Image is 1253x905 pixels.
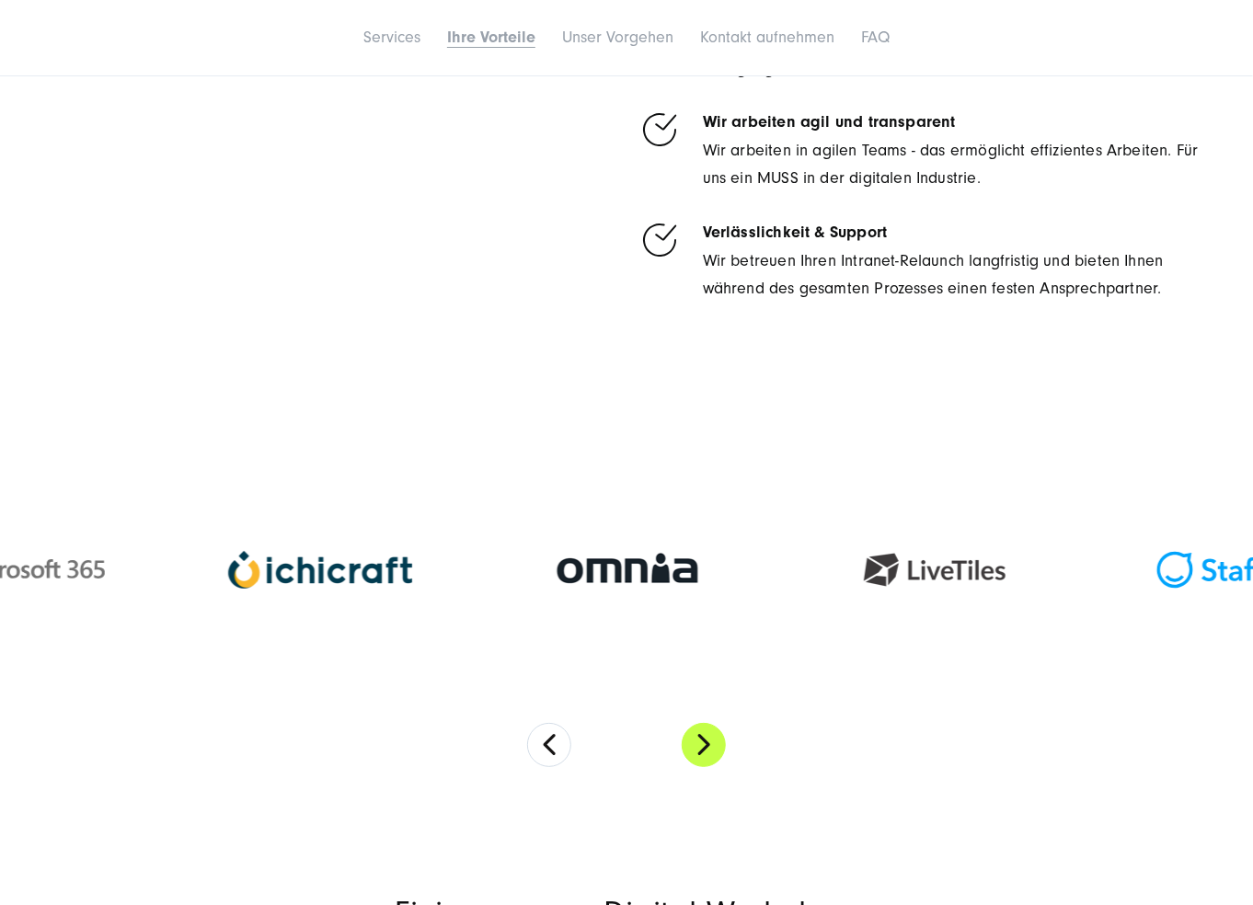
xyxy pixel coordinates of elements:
button: Previous [527,723,571,767]
p: Wir arbeiten in agilen Teams - das ermöglicht effizientes Arbeiten. Für uns ein MUSS in der digit... [703,137,1216,193]
a: FAQ [861,28,890,47]
a: Unser Vorgehen [562,28,673,47]
img: Live-tiles Logo- Digitale Agentur für den digitalen Arbeitsplatz [843,509,1027,631]
h6: Wir arbeiten agil und transparent [703,109,1216,137]
img: Ichicraft Logo- Digitalagentur für den digitalen Arbeitsplatz [228,551,412,589]
a: Services [363,28,420,47]
a: Ihre Vorteile [447,28,535,47]
button: Next [682,723,726,767]
a: Kontakt aufnehmen [700,28,834,47]
p: Wir betreuen Ihren Intranet-Relaunch langfristig und bieten Ihnen während des gesamten Prozesses ... [703,247,1216,304]
img: Omnia Logo- Digitalagentur für den digitalen Arbeitsplatz [535,535,719,604]
h6: Verlässlichkeit & Support [703,219,1216,247]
